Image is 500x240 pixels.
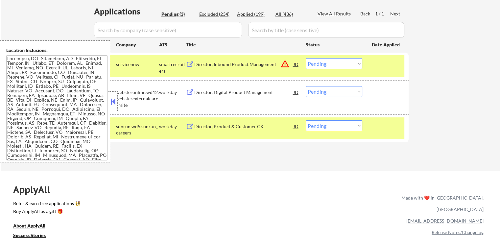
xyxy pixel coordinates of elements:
[13,184,58,195] div: ApplyAll
[161,11,194,17] div: Pending (3)
[13,209,79,214] div: Buy ApplyAll as a gift 🎁
[6,47,107,54] div: Location Inclusions:
[432,229,484,235] a: Release Notes/Changelog
[194,123,294,130] div: Director, Product & Customer CX
[116,41,159,48] div: Company
[13,223,45,228] u: About ApplyAll
[372,41,401,48] div: Date Applied
[293,86,299,98] div: JD
[199,11,232,17] div: Excluded (234)
[159,61,186,74] div: smartrecruiters
[248,22,404,38] input: Search by title (case sensitive)
[194,61,294,68] div: Director, Inbound Product Management
[116,61,159,68] div: servicenow
[293,58,299,70] div: JD
[159,123,186,130] div: workday
[159,89,186,96] div: workday
[399,192,484,215] div: Made with ❤️ in [GEOGRAPHIC_DATA], [GEOGRAPHIC_DATA]
[116,123,159,136] div: sunrun.wd5.sunrun_careers
[406,218,484,224] a: [EMAIL_ADDRESS][DOMAIN_NAME]
[94,8,159,15] div: Applications
[159,41,186,48] div: ATS
[116,89,159,108] div: websteronline.wd12.websterexternalcareersite
[13,208,79,216] a: Buy ApplyAll as a gift 🎁
[13,201,264,208] a: Refer & earn free applications 👯‍♀️
[318,11,353,17] div: View All Results
[306,38,362,50] div: Status
[293,120,299,132] div: JD
[13,232,46,238] u: Success Stories
[13,223,55,231] a: About ApplyAll
[360,11,371,17] div: Back
[275,11,308,17] div: All (436)
[194,89,294,96] div: Director, Digital Product Management
[237,11,270,17] div: Applied (199)
[94,22,242,38] input: Search by company (case sensitive)
[280,59,290,68] button: warning_amber
[390,11,401,17] div: Next
[375,11,390,17] div: 1 / 1
[186,41,299,48] div: Title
